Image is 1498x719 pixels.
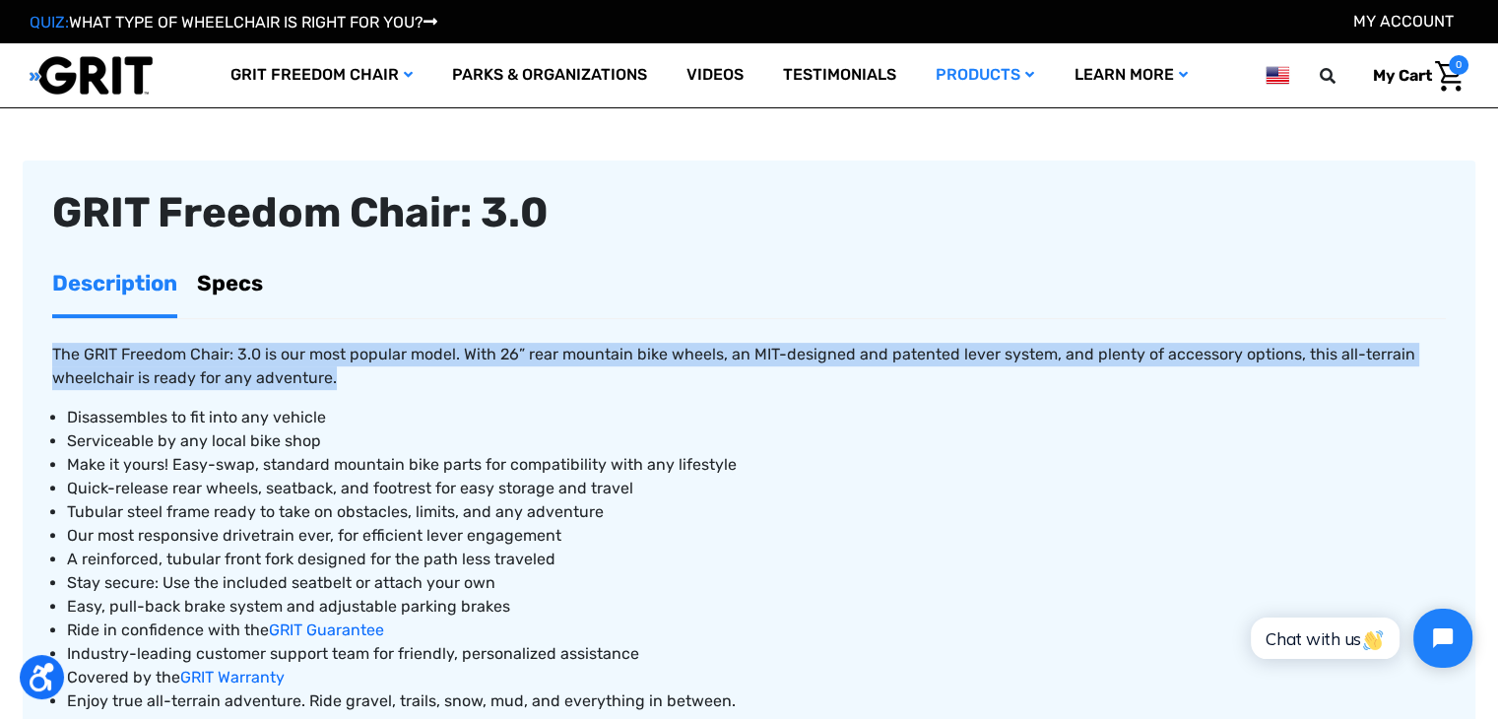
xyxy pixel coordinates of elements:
[1229,592,1489,685] iframe: Tidio Chat
[1266,63,1289,88] img: us.png
[52,252,177,314] a: Description
[30,13,69,32] span: QUIZ:
[67,644,639,663] span: Industry-leading customer support team for friendly, personalized assistance
[180,668,285,686] a: GRIT Warranty
[52,190,1446,235] div: GRIT Freedom Chair: 3.0
[67,550,555,568] span: A reinforced, tubular front fork designed for the path less traveled
[1329,55,1358,97] input: Search
[916,43,1054,107] a: Products
[52,345,1415,387] span: The GRIT Freedom Chair: 3.0 is our most popular model. With 26” rear mountain bike wheels, an MIT...
[1373,66,1432,85] span: My Cart
[269,621,384,639] a: GRIT Guarantee
[432,43,667,107] a: Parks & Organizations
[30,13,437,32] a: QUIZ:WHAT TYPE OF WHEELCHAIR IS RIGHT FOR YOU?
[67,597,510,616] span: Easy, pull-back brake system and adjustable parking brakes
[1054,43,1206,107] a: Learn More
[1449,55,1468,75] span: 0
[67,431,321,450] span: Serviceable by any local bike shop
[67,408,326,426] span: Disassembles to fit into any vehicle
[197,252,263,314] a: Specs
[67,526,561,545] span: Our most responsive drivetrain ever, for efficient lever engagement
[67,502,604,521] span: Tubular steel frame ready to take on obstacles, limits, and any adventure
[211,43,432,107] a: GRIT Freedom Chair
[763,43,916,107] a: Testimonials
[1435,61,1464,92] img: Cart
[667,43,763,107] a: Videos
[67,668,180,686] span: Covered by the
[67,621,269,639] span: Ride in confidence with the
[30,55,153,96] img: GRIT All-Terrain Wheelchair and Mobility Equipment
[67,479,633,497] span: Quick-release rear wheels, seatback, and footrest for easy storage and travel
[1353,12,1454,31] a: Account
[1358,55,1468,97] a: Cart with 0 items
[67,573,495,592] span: Stay secure: Use the included seatbelt or attach your own
[67,455,737,474] span: Make it yours! Easy-swap, standard mountain bike parts for compatibility with any lifestyle
[67,691,736,710] span: Enjoy true all-terrain adventure. Ride gravel, trails, snow, mud, and everything in between.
